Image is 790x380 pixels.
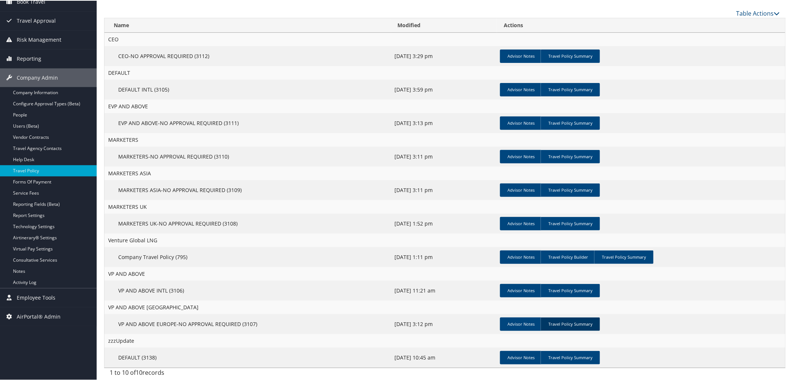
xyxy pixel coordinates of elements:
td: [DATE] 10:45 am [391,347,497,367]
a: Travel Policy Builder [541,250,596,263]
a: Advisor Notes [500,82,542,96]
td: VP AND ABOVE INTL (3106) [104,280,391,300]
a: Travel Policy Summary [541,82,600,96]
td: [DATE] 3:29 pm [391,45,497,66]
td: VP AND ABOVE [104,266,785,280]
th: Modified: activate to sort column ascending [391,17,497,32]
td: DEFAULT (3138) [104,347,391,367]
td: MARKETERS [104,132,785,146]
a: Travel Policy Summary [541,116,600,129]
td: [DATE] 3:59 pm [391,79,497,99]
span: Travel Approval [17,11,56,29]
a: Advisor Notes [500,250,542,263]
span: Company Admin [17,68,58,86]
td: [DATE] 3:13 pm [391,112,497,132]
a: Travel Policy Summary [541,283,600,297]
a: Travel Policy Summary [541,317,600,330]
td: [DATE] 3:11 pm [391,146,497,166]
span: 10 [136,368,142,376]
a: Travel Policy Summary [594,250,654,263]
th: Actions [497,17,785,32]
a: Table Actions [736,9,780,17]
a: Advisor Notes [500,183,542,196]
span: AirPortal® Admin [17,307,61,325]
td: [DATE] 3:12 pm [391,313,497,333]
a: Advisor Notes [500,116,542,129]
a: Advisor Notes [500,283,542,297]
td: CEO-NO APPROVAL REQUIRED (3112) [104,45,391,66]
a: Travel Policy Summary [541,49,600,62]
a: Advisor Notes [500,149,542,163]
td: zzzUpdate [104,333,785,347]
td: MARKETERS UK-NO APPROVAL REQUIRED (3108) [104,213,391,233]
td: [DATE] 1:52 pm [391,213,497,233]
a: Advisor Notes [500,49,542,62]
a: Advisor Notes [500,350,542,364]
a: Travel Policy Summary [541,216,600,230]
span: Employee Tools [17,288,55,306]
td: CEO [104,32,785,45]
td: EVP AND ABOVE [104,99,785,112]
td: MARKETERS-NO APPROVAL REQUIRED (3110) [104,146,391,166]
td: DEFAULT [104,66,785,79]
span: Reporting [17,49,41,67]
th: Name: activate to sort column ascending [104,17,391,32]
td: DEFAULT INTL (3105) [104,79,391,99]
td: Venture Global LNG [104,233,785,246]
td: [DATE] 1:11 pm [391,246,497,266]
div: 1 to 10 of records [110,367,269,380]
td: EVP AND ABOVE-NO APPROVAL REQUIRED (3111) [104,112,391,132]
td: MARKETERS ASIA [104,166,785,179]
td: [DATE] 11:21 am [391,280,497,300]
td: MARKETERS ASIA-NO APPROVAL REQUIRED (3109) [104,179,391,199]
td: [DATE] 3:11 pm [391,179,497,199]
td: MARKETERS UK [104,199,785,213]
span: Risk Management [17,30,61,48]
td: Company Travel Policy (795) [104,246,391,266]
td: VP AND ABOVE [GEOGRAPHIC_DATA] [104,300,785,313]
a: Travel Policy Summary [541,183,600,196]
a: Advisor Notes [500,216,542,230]
a: Travel Policy Summary [541,350,600,364]
td: VP AND ABOVE EUROPE-NO APPROVAL REQUIRED (3107) [104,313,391,333]
a: Travel Policy Summary [541,149,600,163]
a: Advisor Notes [500,317,542,330]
